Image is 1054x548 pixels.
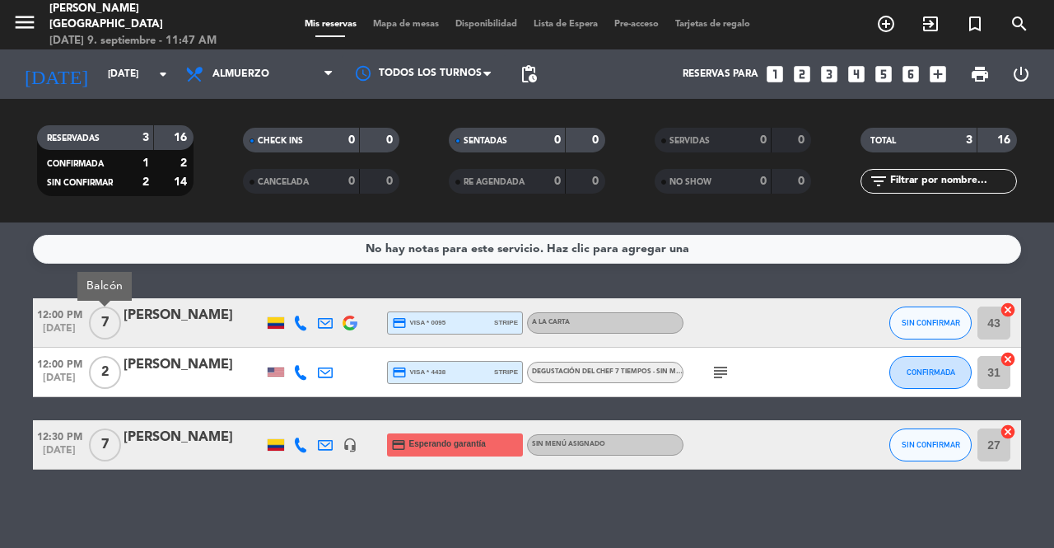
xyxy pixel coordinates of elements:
span: Tarjetas de regalo [667,20,758,29]
span: Disponibilidad [447,20,525,29]
i: [DATE] [12,56,100,92]
span: SIN CONFIRMAR [47,179,113,187]
i: arrow_drop_down [153,64,173,84]
strong: 0 [760,176,767,187]
span: visa * 4438 [392,365,445,380]
i: subject [711,363,730,382]
strong: 0 [348,134,355,146]
div: [PERSON_NAME] [124,427,263,448]
span: [DATE] [33,445,86,464]
span: [DATE] [33,323,86,342]
strong: 16 [997,134,1014,146]
div: [PERSON_NAME] [124,305,263,326]
span: 12:30 PM [33,426,86,445]
i: cancel [1000,424,1016,440]
span: NO SHOW [669,178,711,186]
span: CANCELADA [258,178,309,186]
i: add_circle_outline [876,14,896,34]
span: 12:00 PM [33,304,86,323]
i: cancel [1000,302,1016,318]
div: Balcón [77,272,132,301]
span: A la carta [532,319,570,326]
span: SIN CONFIRMAR [902,318,960,327]
i: power_settings_new [1011,64,1031,84]
span: CONFIRMADA [47,160,104,168]
i: filter_list [869,171,888,191]
span: CHECK INS [258,137,303,145]
i: credit_card [392,316,407,330]
strong: 16 [174,132,190,143]
span: Lista de Espera [525,20,606,29]
strong: 0 [798,134,808,146]
i: exit_to_app [921,14,940,34]
span: CONFIRMADA [907,368,955,377]
span: pending_actions [519,64,539,84]
button: menu [12,10,37,40]
button: SIN CONFIRMAR [889,307,972,340]
img: google-logo.png [343,316,357,330]
input: Filtrar por nombre... [888,172,1016,190]
span: Almuerzo [212,68,269,80]
span: Reservas para [683,68,758,80]
span: SENTADAS [464,137,507,145]
span: RESERVADAS [47,134,100,143]
i: looks_5 [873,63,894,85]
span: Pre-acceso [606,20,667,29]
strong: 0 [386,134,396,146]
span: stripe [494,317,518,328]
i: looks_one [764,63,786,85]
div: No hay notas para este servicio. Haz clic para agregar una [366,240,689,259]
strong: 2 [142,176,149,188]
span: visa * 0095 [392,316,445,330]
strong: 0 [348,176,355,187]
strong: 0 [592,176,602,187]
i: cancel [1000,351,1016,368]
span: TOTAL [870,137,896,145]
i: add_box [927,63,949,85]
i: looks_two [791,63,813,85]
button: CONFIRMADA [889,356,972,389]
strong: 0 [554,134,561,146]
strong: 0 [386,176,396,187]
strong: 3 [142,132,149,143]
strong: 2 [180,157,190,169]
button: SIN CONFIRMAR [889,429,972,461]
div: LOG OUT [1000,49,1042,99]
span: stripe [494,367,518,377]
i: looks_4 [846,63,867,85]
strong: 1 [142,157,149,169]
span: Esperando garantía [409,438,486,451]
span: 7 [89,429,121,461]
div: [PERSON_NAME][GEOGRAPHIC_DATA] [49,1,251,33]
i: credit_card [391,438,406,452]
span: [DATE] [33,372,86,391]
span: 12:00 PM [33,354,86,372]
span: Degustación del Chef 7 Tiempos - Sin Maridaje [532,368,749,375]
i: looks_3 [818,63,840,85]
i: headset_mic [343,438,357,452]
i: credit_card [392,365,407,380]
i: looks_6 [900,63,921,85]
strong: 3 [966,134,972,146]
div: [DATE] 9. septiembre - 11:47 AM [49,33,251,49]
i: turned_in_not [965,14,985,34]
strong: 0 [798,176,808,187]
strong: 0 [554,176,561,187]
strong: 0 [760,134,767,146]
span: SIN CONFIRMAR [902,440,960,449]
strong: 14 [174,176,190,188]
span: SERVIDAS [669,137,710,145]
span: 2 [89,356,121,389]
strong: 0 [592,134,602,146]
span: 7 [89,307,121,340]
i: menu [12,10,37,35]
i: search [1010,14,1029,34]
span: Mapa de mesas [365,20,447,29]
span: Sin menú asignado [532,441,605,447]
span: Mis reservas [296,20,365,29]
div: [PERSON_NAME] [124,354,263,376]
span: RE AGENDADA [464,178,525,186]
span: print [970,64,990,84]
